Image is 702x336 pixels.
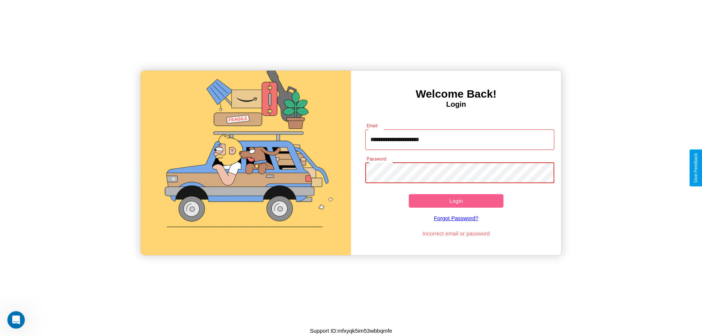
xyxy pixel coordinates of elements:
p: Incorrect email or password [362,229,551,238]
label: Email [367,122,378,129]
div: Give Feedback [693,153,698,183]
h3: Welcome Back! [351,88,561,100]
h4: Login [351,100,561,109]
label: Password [367,156,386,162]
a: Forgot Password? [362,208,551,229]
p: Support ID: mfxyqk5im53wbbqmfe [310,326,392,336]
iframe: Intercom live chat [7,311,25,329]
button: Login [409,194,503,208]
img: gif [141,71,351,255]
